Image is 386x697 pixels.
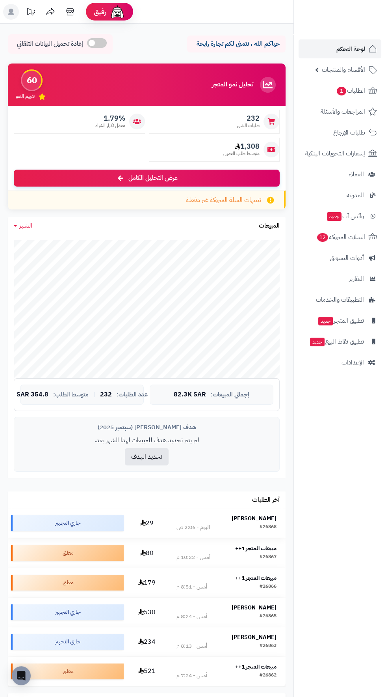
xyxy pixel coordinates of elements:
[14,170,280,187] a: عرض التحليل الكامل
[299,311,381,330] a: تطبيق المتجرجديد
[11,634,124,650] div: جاري التجهيز
[327,212,341,221] span: جديد
[337,87,347,96] span: 1
[336,43,365,54] span: لوحة التحكم
[317,315,364,326] span: تطبيق المتجر
[95,114,125,123] span: 1.79%
[317,233,328,242] span: 12
[299,353,381,372] a: الإعدادات
[127,627,167,656] td: 234
[17,391,48,398] span: 354.8 SAR
[299,39,381,58] a: لوحة التحكم
[232,514,277,523] strong: [PERSON_NAME]
[322,64,365,75] span: الأقسام والمنتجات
[341,357,364,368] span: الإعدادات
[260,583,277,591] div: #26866
[117,391,148,398] span: عدد الطلبات:
[237,114,260,123] span: 232
[299,332,381,351] a: تطبيق نقاط البيعجديد
[318,317,333,325] span: جديد
[299,102,381,121] a: المراجعات والأسئلة
[235,574,277,582] strong: مبيعات المتجر 1++
[12,666,31,685] div: Open Intercom Messenger
[174,391,206,398] span: 82.3K SAR
[316,294,364,305] span: التطبيقات والخدمات
[176,553,210,561] div: أمس - 10:22 م
[260,672,277,680] div: #26862
[127,538,167,568] td: 80
[349,169,364,180] span: العملاء
[299,81,381,100] a: الطلبات1
[127,598,167,627] td: 530
[310,338,325,346] span: جديد
[235,663,277,671] strong: مبيعات المتجر 1++
[11,515,124,531] div: جاري التجهيز
[19,221,32,230] span: الشهر
[349,273,364,284] span: التقارير
[299,207,381,226] a: وآتس آبجديد
[11,604,124,620] div: جاري التجهيز
[186,196,261,205] span: تنبيهات السلة المتروكة غير مفعلة
[11,663,124,679] div: معلق
[11,545,124,561] div: معلق
[16,93,35,100] span: تقييم النمو
[336,85,365,96] span: الطلبات
[321,106,365,117] span: المراجعات والأسئلة
[128,174,178,183] span: عرض التحليل الكامل
[127,568,167,597] td: 179
[299,228,381,247] a: السلات المتروكة12
[299,249,381,267] a: أدوات التسويق
[11,575,124,590] div: معلق
[232,604,277,612] strong: [PERSON_NAME]
[260,613,277,620] div: #26865
[176,672,207,680] div: أمس - 7:24 م
[14,221,32,230] a: الشهر
[333,127,365,138] span: طلبات الإرجاع
[235,544,277,553] strong: مبيعات المتجر 1++
[309,336,364,347] span: تطبيق نقاط البيع
[176,613,207,620] div: أمس - 8:24 م
[127,508,167,538] td: 29
[347,190,364,201] span: المدونة
[17,39,83,49] span: إعادة تحميل البيانات التلقائي
[93,392,95,398] span: |
[223,142,260,151] span: 1,308
[232,633,277,641] strong: [PERSON_NAME]
[211,391,249,398] span: إجمالي المبيعات:
[237,122,260,129] span: طلبات الشهر
[20,423,273,432] div: هدف [PERSON_NAME] (سبتمبر 2025)
[332,18,379,34] img: logo-2.png
[20,436,273,445] p: لم يتم تحديد هدف للمبيعات لهذا الشهر بعد.
[299,269,381,288] a: التقارير
[299,290,381,309] a: التطبيقات والخدمات
[299,144,381,163] a: إشعارات التحويلات البنكية
[223,150,260,157] span: متوسط طلب العميل
[326,211,364,222] span: وآتس آب
[212,81,253,88] h3: تحليل نمو المتجر
[176,583,207,591] div: أمس - 8:51 م
[299,186,381,205] a: المدونة
[330,252,364,263] span: أدوات التسويق
[193,39,280,49] p: حياكم الله ، نتمنى لكم تجارة رابحة
[260,553,277,561] div: #26867
[53,391,89,398] span: متوسط الطلب:
[100,391,112,398] span: 232
[176,523,210,531] div: اليوم - 2:06 ص
[299,123,381,142] a: طلبات الإرجاع
[259,222,280,230] h3: المبيعات
[109,4,125,20] img: ai-face.png
[127,657,167,686] td: 521
[316,232,365,243] span: السلات المتروكة
[21,4,41,22] a: تحديثات المنصة
[125,448,169,465] button: تحديد الهدف
[299,165,381,184] a: العملاء
[95,122,125,129] span: معدل تكرار الشراء
[260,523,277,531] div: #26868
[176,642,207,650] div: أمس - 8:13 م
[260,642,277,650] div: #26863
[305,148,365,159] span: إشعارات التحويلات البنكية
[252,497,280,504] h3: آخر الطلبات
[94,7,106,17] span: رفيق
